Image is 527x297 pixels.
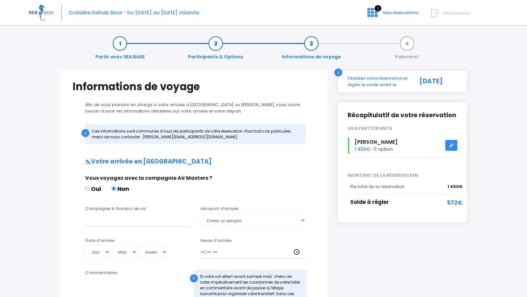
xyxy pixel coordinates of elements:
span: 1 450€ [355,146,370,152]
span: 1 450€ [447,184,462,190]
div: [DATE] [413,75,462,88]
span: Croisière Dahab Sinai - Du [DATE] au [DATE] Volantis [69,9,199,16]
span: 2 [375,5,381,11]
a: Participants & Options [185,40,246,60]
h2: Votre arrivée en [GEOGRAPHIC_DATA] [73,158,315,165]
input: Non [112,186,116,191]
label: Heure d'arrivée [200,237,232,244]
a: Informations de voyage [279,40,344,60]
input: Oui [85,186,89,191]
div: Finalisez votre réservation et réglez le solde avant le [343,75,413,88]
p: Afin de vous prendre en charge à votre arrivée à [GEOGRAPHIC_DATA] ou [PERSON_NAME], nous avons b... [73,102,315,114]
div: i [334,69,342,76]
span: Déconnexion [442,10,470,16]
span: Solde à régler [350,198,389,206]
label: Aéroport d'arrivée [200,206,239,212]
a: 2 Mes réservations [362,12,422,18]
label: Commentaires [85,270,117,276]
a: Partir avec SEA BASE [92,40,148,60]
span: Prix total de la réservation [350,184,405,190]
div: ! [190,274,198,282]
label: Oui [85,185,101,193]
div: i [81,129,89,137]
a: Paiement [392,40,422,60]
label: Date d'arrivée [85,237,114,244]
span: MONTANT DE LA RÉSERVATION [343,172,462,179]
span: 572€ [447,198,462,207]
div: Ces informations sont communes à tous les participants de votre réservation. Pour tout cas partic... [85,125,306,144]
h1: Informations de voyage [73,80,315,93]
h2: Récapitulatif de votre réservation [348,112,458,119]
label: Compagnie & Numéro de vol [85,206,146,212]
div: VOS PARTICIPANTS [343,125,462,132]
div: - 0 option [343,137,462,154]
span: Vous voyagez avec la compagnie Air Masters ? [85,174,212,182]
label: Non [112,185,129,193]
span: [PERSON_NAME] [355,138,398,146]
span: Mes réservations [383,10,419,16]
